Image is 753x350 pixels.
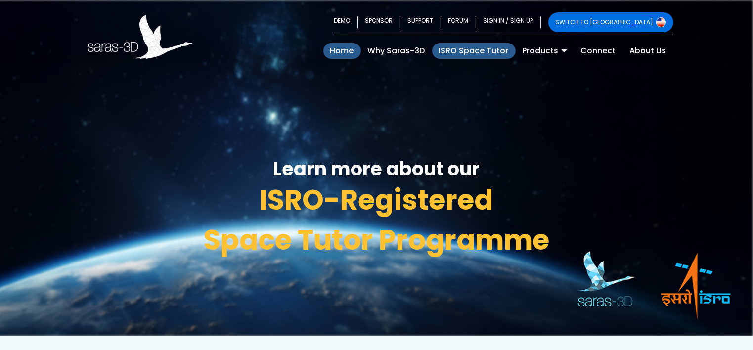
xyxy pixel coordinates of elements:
a: ISRO Space Tutor [432,43,516,59]
a: SIGN IN / SIGN UP [476,12,541,32]
a: DEMO [334,12,358,32]
a: Home [323,43,361,59]
a: SUPPORT [400,12,441,32]
img: Saras 3D [88,15,193,59]
a: FORUM [441,12,476,32]
a: Why Saras-3D [361,43,432,59]
a: SPONSOR [358,12,400,32]
a: Products [516,43,574,59]
span: ISRO-Registered [260,180,493,219]
img: Switch to USA [656,17,666,27]
a: SWITCH TO [GEOGRAPHIC_DATA] [548,12,673,32]
a: Connect [574,43,623,59]
h3: Learn more about our [88,160,666,178]
span: Space Tutor Programme [204,220,549,260]
a: About Us [623,43,673,59]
